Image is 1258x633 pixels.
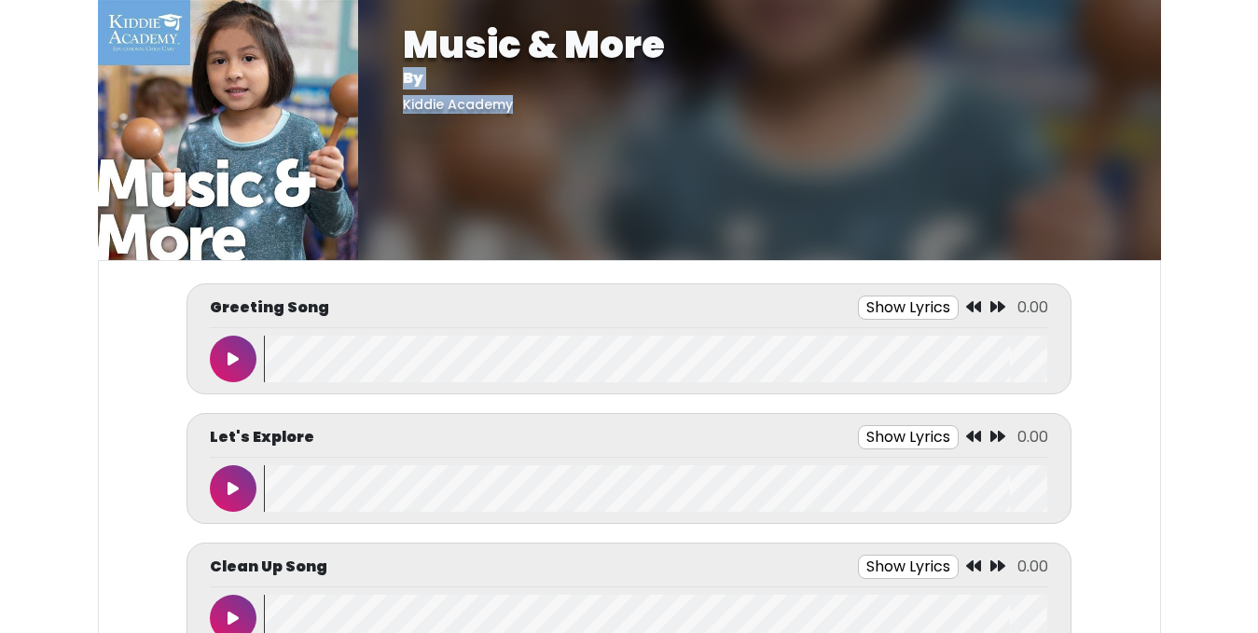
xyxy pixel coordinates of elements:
p: Let's Explore [210,426,314,448]
span: 0.00 [1017,556,1048,577]
p: Clean Up Song [210,556,327,578]
p: By [403,67,1116,89]
span: 0.00 [1017,426,1048,447]
h5: Kiddie Academy [403,97,1116,113]
button: Show Lyrics [858,425,959,449]
button: Show Lyrics [858,555,959,579]
span: 0.00 [1017,296,1048,318]
button: Show Lyrics [858,296,959,320]
h1: Music & More [403,22,1116,67]
p: Greeting Song [210,296,329,319]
